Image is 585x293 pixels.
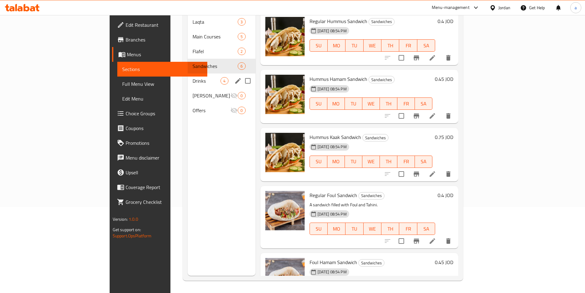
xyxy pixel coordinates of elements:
[188,73,255,88] div: Drinks4edit
[429,237,436,245] a: Edit menu item
[397,156,415,168] button: FR
[193,33,238,40] span: Main Courses
[238,19,245,25] span: 3
[265,17,305,56] img: Regular Hummus Sandwich
[345,156,362,168] button: TU
[112,180,207,195] a: Coverage Report
[330,99,342,108] span: MO
[417,39,435,52] button: SA
[429,54,436,61] a: Edit menu item
[238,108,245,113] span: 0
[233,76,243,85] button: edit
[365,99,377,108] span: WE
[126,198,202,206] span: Grocery Checklist
[409,234,424,248] button: Branch-specific-item
[188,29,255,44] div: Main Courses5
[348,224,361,233] span: TU
[122,65,202,73] span: Sections
[265,191,305,230] img: Regular Foul Sandwich
[363,134,388,141] span: Sandwiches
[117,91,207,106] a: Edit Menu
[327,97,345,110] button: MO
[113,226,141,234] span: Get support on:
[188,12,255,120] nav: Menu sections
[345,223,363,235] button: TU
[112,195,207,209] a: Grocery Checklist
[417,157,430,166] span: SA
[358,192,384,200] div: Sandwiches
[429,170,436,178] a: Edit menu item
[193,92,230,99] div: Dora kasat
[126,184,202,191] span: Coverage Report
[112,136,207,150] a: Promotions
[327,156,345,168] button: MO
[188,88,255,103] div: [PERSON_NAME]0
[397,97,415,110] button: FR
[380,156,397,168] button: TH
[347,99,360,108] span: TU
[312,224,325,233] span: SU
[220,77,228,85] div: items
[238,49,245,54] span: 2
[126,154,202,161] span: Menu disclaimer
[129,215,138,223] span: 1.0.0
[315,269,349,275] span: [DATE] 08:54 PM
[112,106,207,121] a: Choice Groups
[112,47,207,62] a: Menus
[265,75,305,114] img: Hummus Hamam Sandwich
[126,125,202,132] span: Coupons
[312,41,325,50] span: SU
[315,28,349,34] span: [DATE] 08:54 PM
[310,133,361,142] span: Hummus Kaak Sandwich
[330,224,343,233] span: MO
[409,50,424,65] button: Branch-specific-item
[400,157,412,166] span: FR
[330,41,343,50] span: MO
[122,80,202,88] span: Full Menu View
[126,139,202,147] span: Promotions
[330,157,342,166] span: MO
[328,39,345,52] button: MO
[112,18,207,32] a: Edit Restaurant
[345,97,362,110] button: TU
[438,17,453,26] h6: 0.4 JOD
[238,33,245,40] div: items
[126,21,202,29] span: Edit Restaurant
[441,50,456,65] button: delete
[364,39,381,52] button: WE
[362,97,380,110] button: WE
[193,92,230,99] span: [PERSON_NAME]
[358,259,384,267] div: Sandwiches
[315,86,349,92] span: [DATE] 08:54 PM
[347,157,360,166] span: TU
[238,48,245,55] div: items
[366,224,379,233] span: WE
[441,167,456,181] button: delete
[193,18,238,26] span: Laqta
[238,34,245,40] span: 5
[112,121,207,136] a: Coupons
[188,103,255,118] div: Offers0
[409,109,424,123] button: Branch-specific-item
[193,48,238,55] span: Flafel
[188,14,255,29] div: Laqta3
[432,4,470,11] div: Menu-management
[384,41,397,50] span: TH
[193,62,238,70] span: Sandwiches
[310,156,327,168] button: SU
[238,62,245,70] div: items
[402,41,415,50] span: FR
[238,93,245,99] span: 0
[399,39,417,52] button: FR
[193,107,230,114] span: Offers
[315,211,349,217] span: [DATE] 08:54 PM
[310,258,357,267] span: Foul Hamam Sandwich
[395,235,408,247] span: Select to update
[193,77,220,85] span: Drinks
[221,78,228,84] span: 4
[381,223,399,235] button: TH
